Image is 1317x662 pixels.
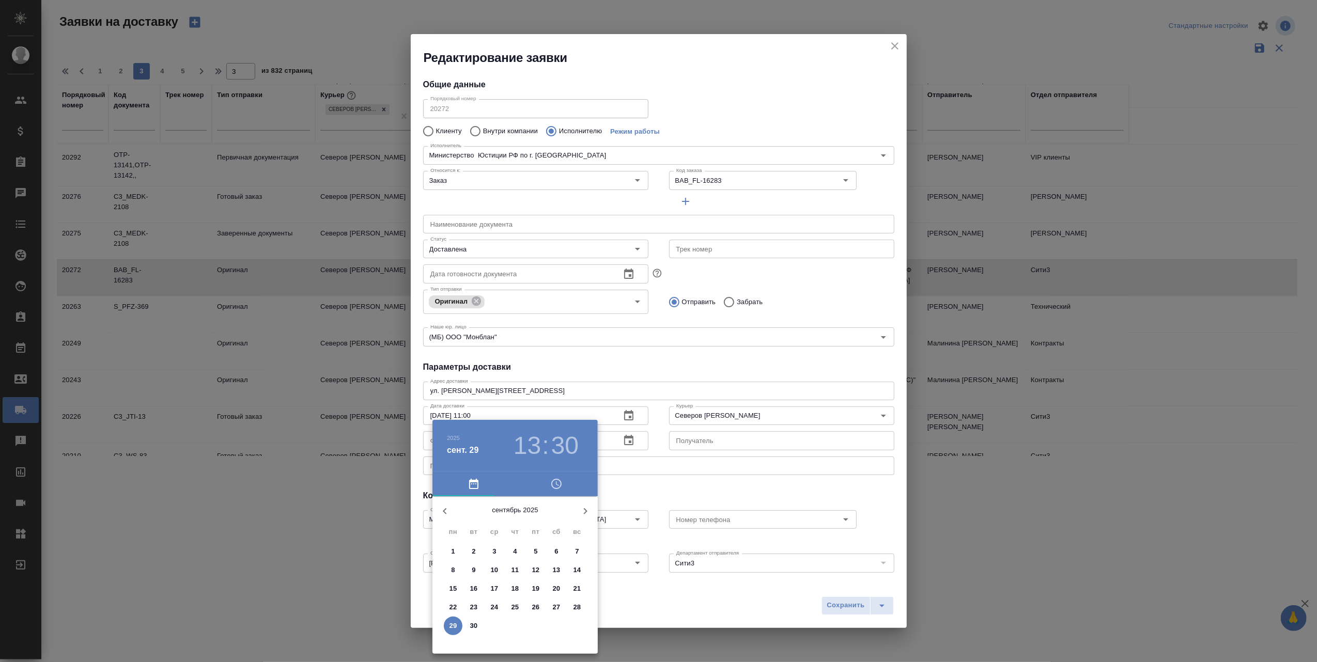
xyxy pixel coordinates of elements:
button: 30 [551,431,579,460]
span: сб [547,527,566,537]
h3: : [542,431,549,460]
span: ср [485,527,504,537]
p: 22 [450,602,457,612]
button: 23 [464,598,483,617]
button: 21 [568,579,586,598]
button: 20 [547,579,566,598]
p: 19 [532,584,540,594]
button: 22 [444,598,462,617]
p: 7 [575,546,579,557]
p: 4 [513,546,517,557]
p: 10 [491,565,499,575]
p: сентябрь 2025 [457,505,573,515]
span: вс [568,527,586,537]
span: пт [526,527,545,537]
button: 17 [485,579,504,598]
button: 19 [526,579,545,598]
p: 24 [491,602,499,612]
p: 27 [553,602,561,612]
p: 18 [512,584,519,594]
p: 3 [492,546,496,557]
p: 16 [470,584,478,594]
span: пн [444,527,462,537]
span: вт [464,527,483,537]
button: 24 [485,598,504,617]
p: 17 [491,584,499,594]
button: 2025 [447,435,460,441]
button: 1 [444,542,462,561]
button: 9 [464,561,483,579]
button: 13 [547,561,566,579]
button: 10 [485,561,504,579]
button: 13 [514,431,541,460]
p: 21 [574,584,581,594]
button: 12 [526,561,545,579]
p: 2 [472,546,475,557]
p: 14 [574,565,581,575]
p: 26 [532,602,540,612]
p: 23 [470,602,478,612]
button: 11 [506,561,524,579]
button: 16 [464,579,483,598]
button: 28 [568,598,586,617]
p: 25 [512,602,519,612]
p: 20 [553,584,561,594]
p: 9 [472,565,475,575]
p: 13 [553,565,561,575]
p: 8 [451,565,455,575]
button: 14 [568,561,586,579]
button: 27 [547,598,566,617]
button: сент. 29 [447,444,479,456]
p: 15 [450,584,457,594]
button: 7 [568,542,586,561]
button: 18 [506,579,524,598]
p: 6 [554,546,558,557]
p: 12 [532,565,540,575]
button: 8 [444,561,462,579]
span: чт [506,527,524,537]
p: 5 [534,546,537,557]
p: 29 [450,621,457,631]
button: 3 [485,542,504,561]
button: 26 [526,598,545,617]
p: 28 [574,602,581,612]
button: 25 [506,598,524,617]
p: 1 [451,546,455,557]
button: 4 [506,542,524,561]
p: 11 [512,565,519,575]
button: 30 [464,617,483,635]
button: 29 [444,617,462,635]
button: 5 [526,542,545,561]
button: 2 [464,542,483,561]
button: 6 [547,542,566,561]
p: 30 [470,621,478,631]
button: 15 [444,579,462,598]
